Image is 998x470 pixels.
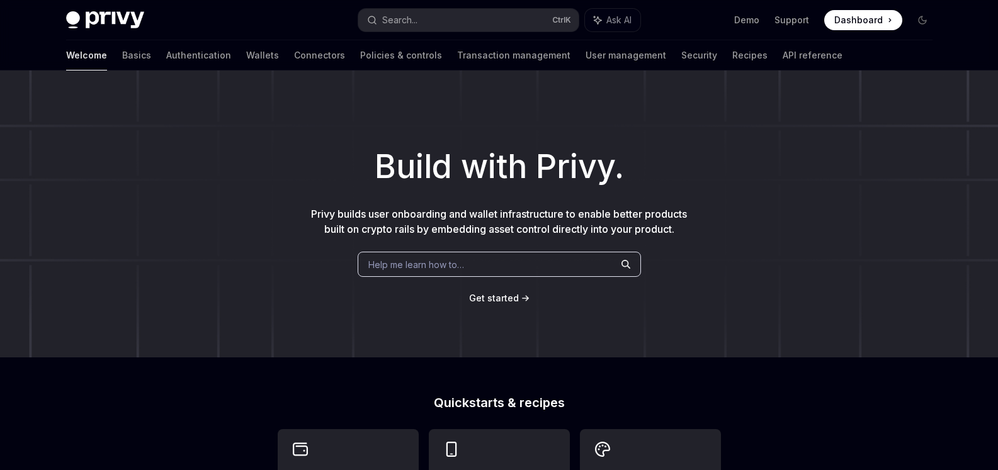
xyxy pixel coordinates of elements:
[834,14,883,26] span: Dashboard
[469,292,519,305] a: Get started
[246,40,279,70] a: Wallets
[382,13,417,28] div: Search...
[122,40,151,70] a: Basics
[732,40,768,70] a: Recipes
[294,40,345,70] a: Connectors
[469,293,519,303] span: Get started
[457,40,570,70] a: Transaction management
[552,15,571,25] span: Ctrl K
[586,40,666,70] a: User management
[912,10,933,30] button: Toggle dark mode
[681,40,717,70] a: Security
[358,9,579,31] button: Search...CtrlK
[824,10,902,30] a: Dashboard
[20,142,978,191] h1: Build with Privy.
[606,14,632,26] span: Ask AI
[311,208,687,235] span: Privy builds user onboarding and wallet infrastructure to enable better products built on crypto ...
[774,14,809,26] a: Support
[166,40,231,70] a: Authentication
[66,11,144,29] img: dark logo
[278,396,721,409] h2: Quickstarts & recipes
[734,14,759,26] a: Demo
[783,40,842,70] a: API reference
[66,40,107,70] a: Welcome
[360,40,442,70] a: Policies & controls
[585,9,640,31] button: Ask AI
[368,258,464,271] span: Help me learn how to…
